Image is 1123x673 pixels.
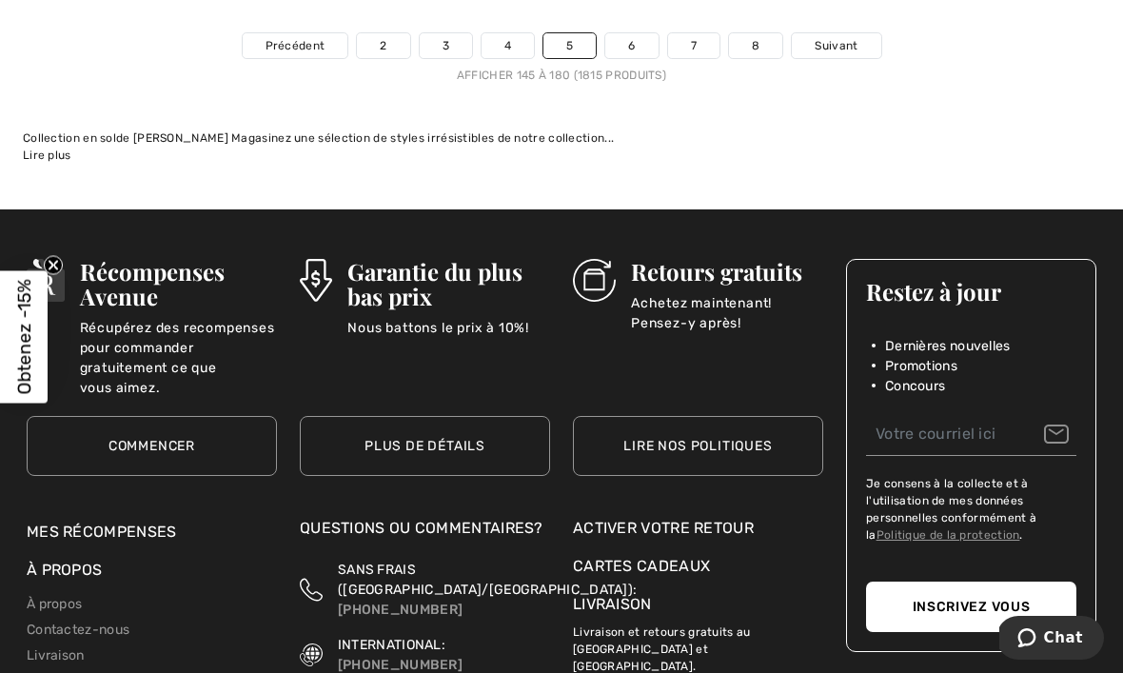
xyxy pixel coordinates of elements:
span: Précédent [266,37,325,54]
a: Activer votre retour [573,517,823,540]
a: 7 [668,33,719,58]
a: 2 [357,33,409,58]
span: Obtenez -15% [13,279,35,394]
img: Sans Frais (Canada/EU) [300,560,323,620]
span: Suivant [815,37,857,54]
a: Mes récompenses [27,523,177,541]
a: 4 [482,33,534,58]
iframe: Ouvre un widget dans lequel vous pouvez chatter avec l’un de nos agents [999,616,1104,663]
a: Livraison [27,647,85,663]
span: Lire plus [23,148,71,162]
label: Je consens à la collecte et à l'utilisation de mes données personnelles conformément à la . [866,475,1076,544]
div: Collection en solde [PERSON_NAME] Magasinez une sélection de styles irrésistibles de notre collec... [23,129,1100,147]
div: À propos [27,559,277,591]
div: Questions ou commentaires? [300,517,550,549]
span: INTERNATIONAL: [338,637,445,653]
a: Précédent [243,33,348,58]
a: [PHONE_NUMBER] [338,602,463,618]
span: Dernières nouvelles [885,336,1011,356]
a: 3 [420,33,472,58]
span: Promotions [885,356,957,376]
a: Suivant [792,33,880,58]
p: Récupérez des recompenses pour commander gratuitement ce que vous aimez. [80,318,277,356]
a: Contactez-nous [27,622,129,638]
span: Concours [885,376,945,396]
img: Retours gratuits [573,259,616,302]
button: Inscrivez vous [866,582,1076,632]
h3: Garantie du plus bas prix [347,259,550,308]
h3: Récompenses Avenue [80,259,277,308]
img: Garantie du plus bas prix [300,259,332,302]
button: Close teaser [44,255,63,274]
h3: Restez à jour [866,279,1076,304]
a: 5 [543,33,596,58]
a: Plus de détails [300,416,550,476]
a: Lire nos politiques [573,416,823,476]
span: SANS FRAIS ([GEOGRAPHIC_DATA]/[GEOGRAPHIC_DATA]): [338,562,637,598]
a: Livraison [573,595,652,613]
a: À propos [27,596,82,612]
p: Achetez maintenant! Pensez-y après! [631,293,823,331]
a: [PHONE_NUMBER] [338,657,463,673]
a: 6 [605,33,658,58]
img: Récompenses Avenue [27,259,65,302]
input: Votre courriel ici [866,413,1076,456]
a: Cartes Cadeaux [573,555,823,578]
a: 8 [729,33,782,58]
a: Commencer [27,416,277,476]
h3: Retours gratuits [631,259,823,284]
a: Politique de la protection [877,528,1020,542]
p: Nous battons le prix à 10%! [347,318,550,356]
